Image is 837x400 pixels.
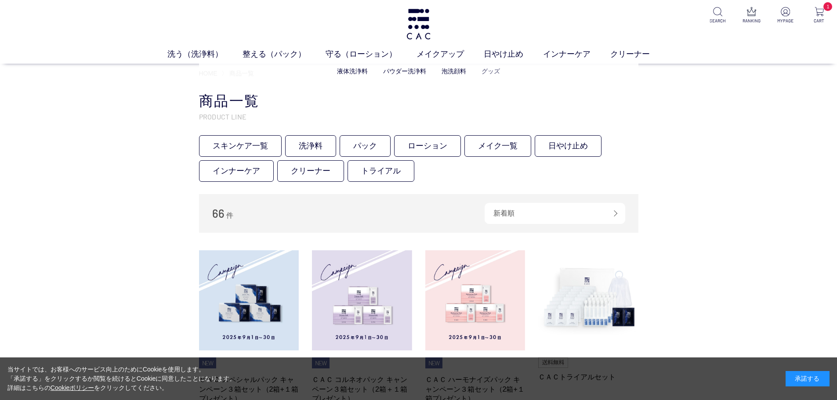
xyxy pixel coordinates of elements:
a: 洗浄料 [285,135,336,157]
a: Cookieポリシー [51,384,94,391]
a: インナーケア [543,48,610,60]
a: ローション [394,135,461,157]
p: PRODUCT LINE [199,112,638,121]
a: インナーケア [199,160,274,182]
img: logo [405,9,432,40]
span: 件 [226,212,233,219]
a: 1 CART [808,7,830,24]
a: 整える（パック） [243,48,326,60]
a: 守る（ローション） [326,48,417,60]
div: 承諾する [786,371,830,386]
img: ＣＡＣトライアルセット [538,250,638,350]
a: スキンケア一覧 [199,135,282,157]
div: 新着順 [485,203,625,224]
a: 洗う（洗浄料） [167,48,243,60]
p: MYPAGE [775,18,796,24]
img: ＣＡＣ ハーモナイズパック キャンペーン３箱セット（2箱+１箱プレゼント） [425,250,525,350]
a: クリーナー [610,48,670,60]
a: MYPAGE [775,7,796,24]
a: 液体洗浄料 [337,68,368,75]
div: 当サイトでは、お客様へのサービス向上のためにCookieを使用します。 「承諾する」をクリックするか閲覧を続けるとCookieに同意したことになります。 詳細はこちらの をクリックしてください。 [7,365,236,393]
a: グッズ [482,68,500,75]
a: RANKING [741,7,762,24]
a: 日やけ止め [535,135,601,157]
a: トライアル [348,160,414,182]
p: RANKING [741,18,762,24]
a: パウダー洗浄料 [383,68,426,75]
a: メイク一覧 [464,135,531,157]
span: 66 [212,206,225,220]
p: CART [808,18,830,24]
h1: 商品一覧 [199,92,638,111]
a: パック [340,135,391,157]
img: ＣＡＣ スペシャルパック キャンペーン３箱セット（2箱+１箱プレゼント） [199,250,299,350]
span: 1 [823,2,832,11]
a: SEARCH [707,7,728,24]
p: SEARCH [707,18,728,24]
a: メイクアップ [417,48,484,60]
a: 泡洗顔料 [442,68,466,75]
a: クリーナー [277,160,344,182]
img: ＣＡＣ コルネオパック キャンペーン３箱セット（2箱＋１箱プレゼント） [312,250,412,350]
a: 日やけ止め [484,48,543,60]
